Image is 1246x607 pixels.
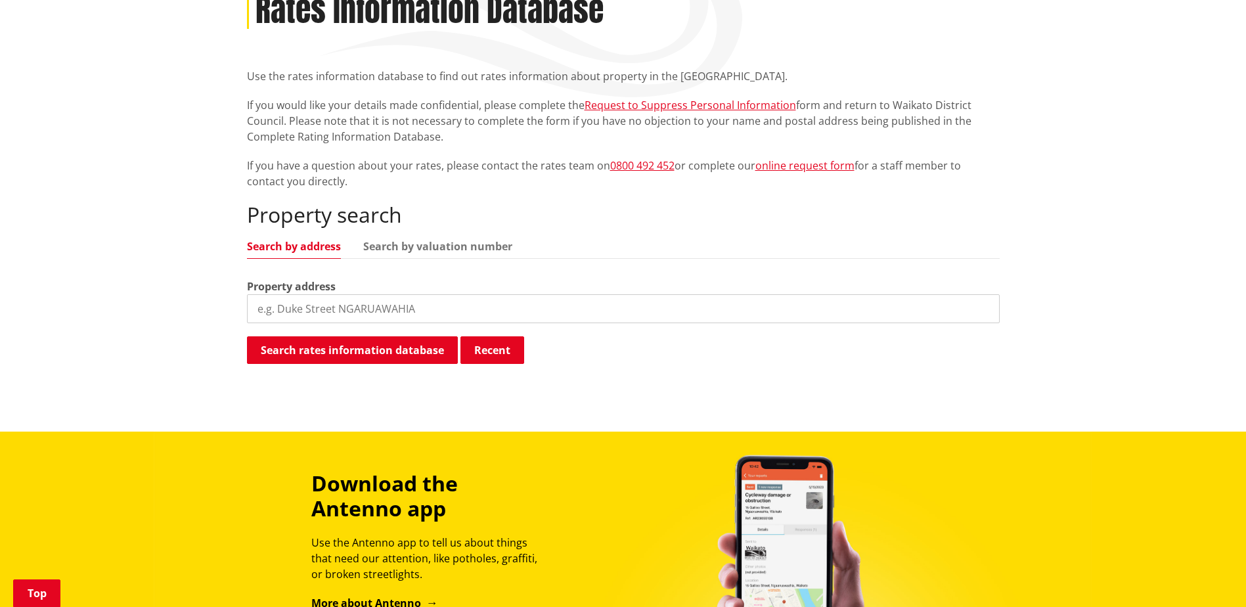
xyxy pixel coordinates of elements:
a: online request form [755,158,855,173]
iframe: Messenger Launcher [1186,552,1233,599]
h3: Download the Antenno app [311,471,549,522]
a: 0800 492 452 [610,158,675,173]
a: Top [13,579,60,607]
a: Request to Suppress Personal Information [585,98,796,112]
h2: Property search [247,202,1000,227]
a: Search by valuation number [363,241,512,252]
p: If you have a question about your rates, please contact the rates team on or complete our for a s... [247,158,1000,189]
button: Search rates information database [247,336,458,364]
p: Use the rates information database to find out rates information about property in the [GEOGRAPHI... [247,68,1000,84]
a: Search by address [247,241,341,252]
p: If you would like your details made confidential, please complete the form and return to Waikato ... [247,97,1000,145]
button: Recent [460,336,524,364]
label: Property address [247,279,336,294]
input: e.g. Duke Street NGARUAWAHIA [247,294,1000,323]
p: Use the Antenno app to tell us about things that need our attention, like potholes, graffiti, or ... [311,535,549,582]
